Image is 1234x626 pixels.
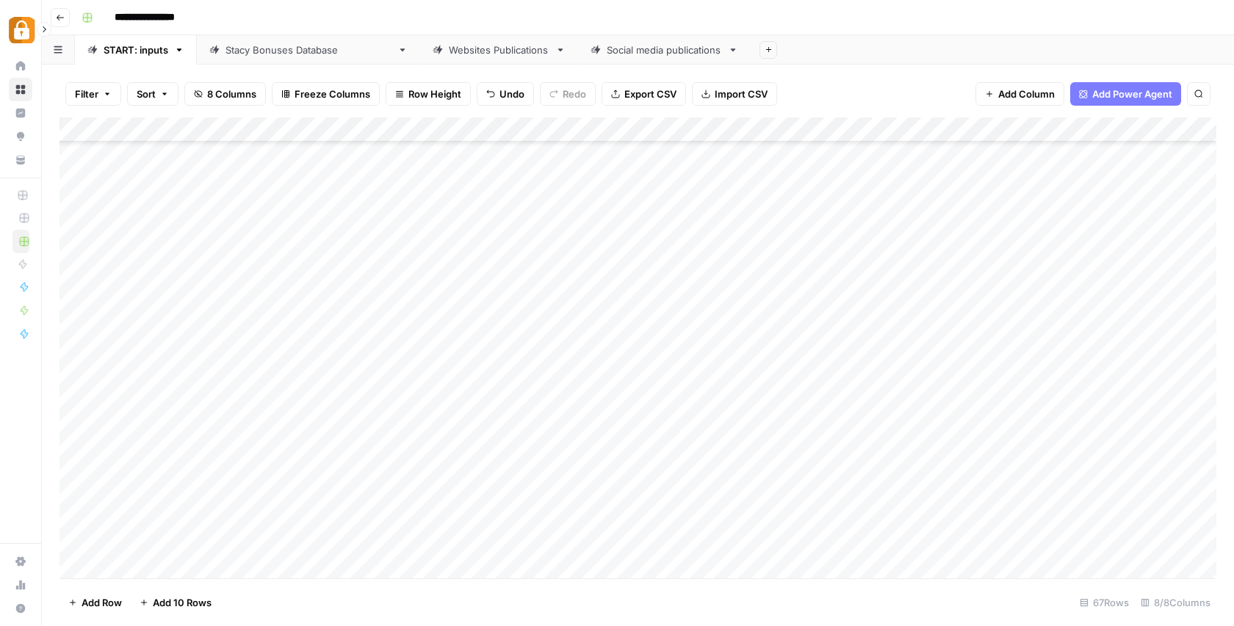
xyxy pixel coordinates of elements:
button: Add Row [59,591,131,614]
div: Websites Publications [449,43,549,57]
a: Insights [9,101,32,125]
a: Browse [9,78,32,101]
div: START: inputs [104,43,168,57]
a: Opportunities [9,125,32,148]
button: Workspace: Adzz [9,12,32,48]
span: Import CSV [715,87,768,101]
a: Usage [9,573,32,597]
span: Undo [499,87,524,101]
div: 8/8 Columns [1135,591,1216,614]
button: Filter [65,82,121,106]
button: Add Column [975,82,1064,106]
button: Redo [540,82,596,106]
button: Add 10 Rows [131,591,220,614]
button: Undo [477,82,534,106]
span: Filter [75,87,98,101]
a: [PERSON_NAME] Bonuses Database [197,35,420,65]
button: Row Height [386,82,471,106]
span: Redo [563,87,586,101]
button: Sort [127,82,178,106]
button: Freeze Columns [272,82,380,106]
a: Social media publications [578,35,751,65]
span: Add Column [998,87,1055,101]
span: Add 10 Rows [153,595,212,610]
a: START: inputs [75,35,197,65]
a: Settings [9,550,32,573]
div: 67 Rows [1074,591,1135,614]
a: Websites Publications [420,35,578,65]
a: Home [9,54,32,78]
span: Row Height [408,87,461,101]
span: Export CSV [624,87,676,101]
span: 8 Columns [207,87,256,101]
span: Add Row [82,595,122,610]
button: Import CSV [692,82,777,106]
button: Add Power Agent [1070,82,1181,106]
span: Add Power Agent [1092,87,1172,101]
button: Export CSV [602,82,686,106]
span: Sort [137,87,156,101]
div: [PERSON_NAME] Bonuses Database [225,43,392,57]
button: Help + Support [9,597,32,620]
button: 8 Columns [184,82,266,106]
img: Adzz Logo [9,17,35,43]
a: Your Data [9,148,32,172]
span: Freeze Columns [295,87,370,101]
div: Social media publications [607,43,722,57]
